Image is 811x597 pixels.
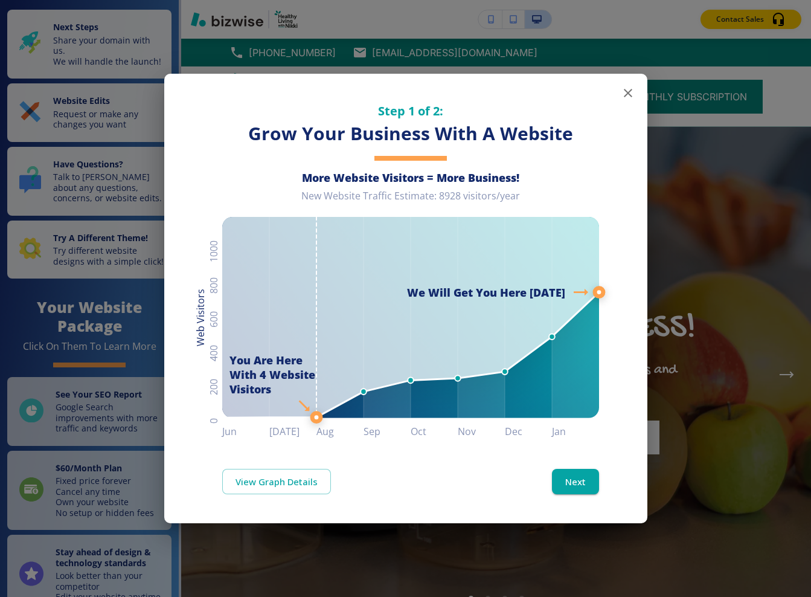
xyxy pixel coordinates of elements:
h6: Jan [552,423,599,440]
h6: Jun [222,423,269,440]
a: View Graph Details [222,469,331,494]
h6: More Website Visitors = More Business! [222,170,599,185]
h6: [DATE] [269,423,316,440]
h5: Step 1 of 2: [222,103,599,119]
h6: Oct [411,423,458,440]
button: Next [552,469,599,494]
h6: Aug [316,423,364,440]
h6: Nov [458,423,505,440]
div: New Website Traffic Estimate: 8928 visitors/year [222,190,599,212]
h6: Sep [364,423,411,440]
h6: Dec [505,423,552,440]
h3: Grow Your Business With A Website [222,121,599,146]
